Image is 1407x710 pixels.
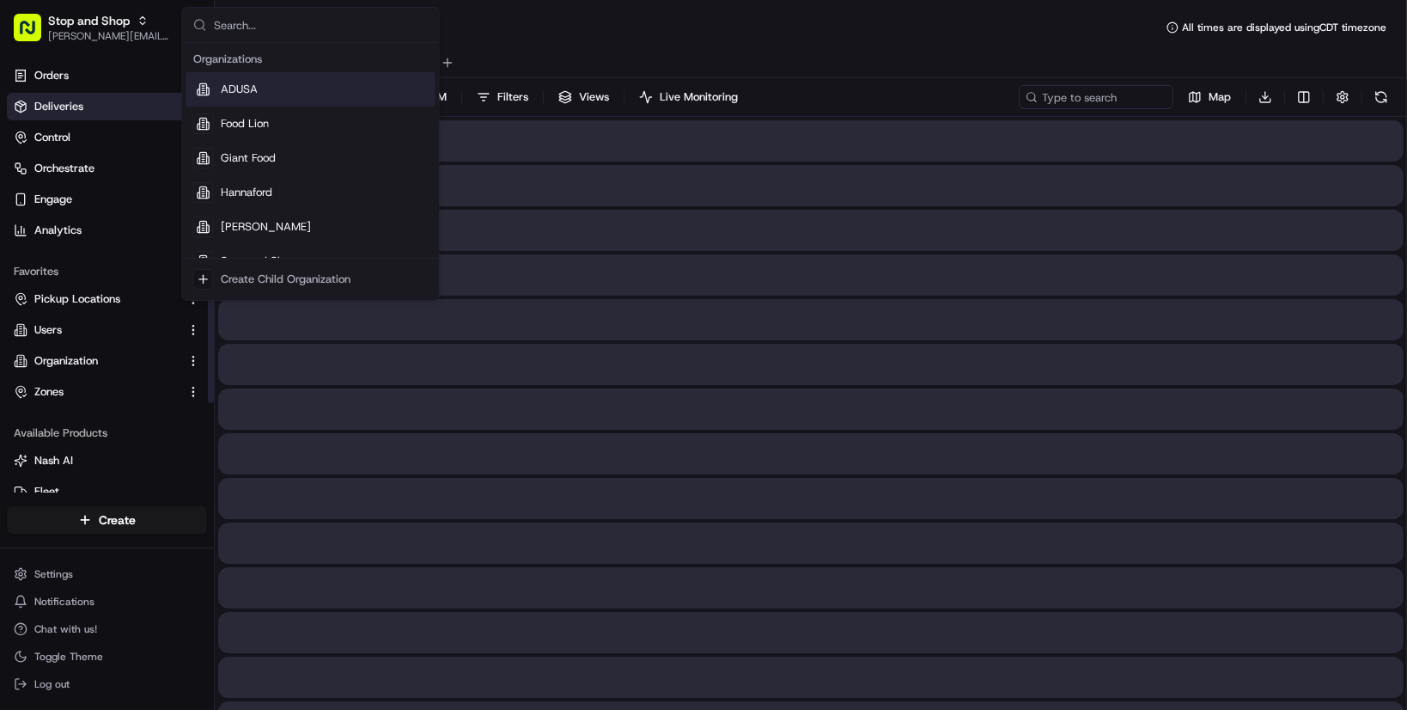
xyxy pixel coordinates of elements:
[7,419,207,447] div: Available Products
[34,453,73,468] span: Nash AI
[186,46,435,72] div: Organizations
[7,506,207,534] button: Create
[7,7,178,48] button: Stop and Shop[PERSON_NAME][EMAIL_ADDRESS][DOMAIN_NAME]
[34,650,103,664] span: Toggle Theme
[7,478,207,505] button: Fleet
[7,645,207,669] button: Toggle Theme
[221,185,272,200] span: Hannaford
[34,223,82,238] span: Analytics
[7,124,207,151] button: Control
[221,150,276,166] span: Giant Food
[1180,85,1239,109] button: Map
[660,89,738,105] span: Live Monitoring
[34,99,83,114] span: Deliveries
[48,29,171,43] button: [PERSON_NAME][EMAIL_ADDRESS][DOMAIN_NAME]
[221,116,269,132] span: Food Lion
[14,353,180,369] a: Organization
[34,322,62,338] span: Users
[221,272,350,287] div: Create Child Organization
[1369,85,1393,109] button: Refresh
[34,622,97,636] span: Chat with us!
[14,453,200,468] a: Nash AI
[34,68,69,83] span: Orders
[34,353,98,369] span: Organization
[1209,89,1231,105] span: Map
[7,285,207,313] button: Pickup Locations
[7,617,207,641] button: Chat with us!
[7,378,207,406] button: Zones
[579,89,609,105] span: Views
[7,155,207,182] button: Orchestrate
[34,291,120,307] span: Pickup Locations
[7,347,207,375] button: Organization
[14,291,180,307] a: Pickup Locations
[34,595,94,609] span: Notifications
[7,672,207,696] button: Log out
[551,85,617,109] button: Views
[7,258,207,285] div: Favorites
[34,567,73,581] span: Settings
[14,322,180,338] a: Users
[7,62,207,89] a: Orders
[34,384,64,400] span: Zones
[1019,85,1173,109] input: Type to search
[214,8,429,42] input: Search...
[14,484,200,499] a: Fleet
[7,186,207,213] button: Engage
[183,43,439,300] div: Suggestions
[631,85,746,109] button: Live Monitoring
[497,89,528,105] span: Filters
[34,130,70,145] span: Control
[34,484,59,499] span: Fleet
[221,82,258,97] span: ADUSA
[34,161,94,176] span: Orchestrate
[14,384,180,400] a: Zones
[7,316,207,344] button: Users
[48,12,130,29] button: Stop and Shop
[469,85,536,109] button: Filters
[221,254,296,269] span: Stop and Shop
[7,562,207,586] button: Settings
[7,93,207,120] a: Deliveries
[34,192,72,207] span: Engage
[221,219,311,235] span: [PERSON_NAME]
[99,511,136,529] span: Create
[1182,21,1386,34] span: All times are displayed using CDT timezone
[34,677,70,691] span: Log out
[7,447,207,474] button: Nash AI
[7,590,207,614] button: Notifications
[7,217,207,244] a: Analytics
